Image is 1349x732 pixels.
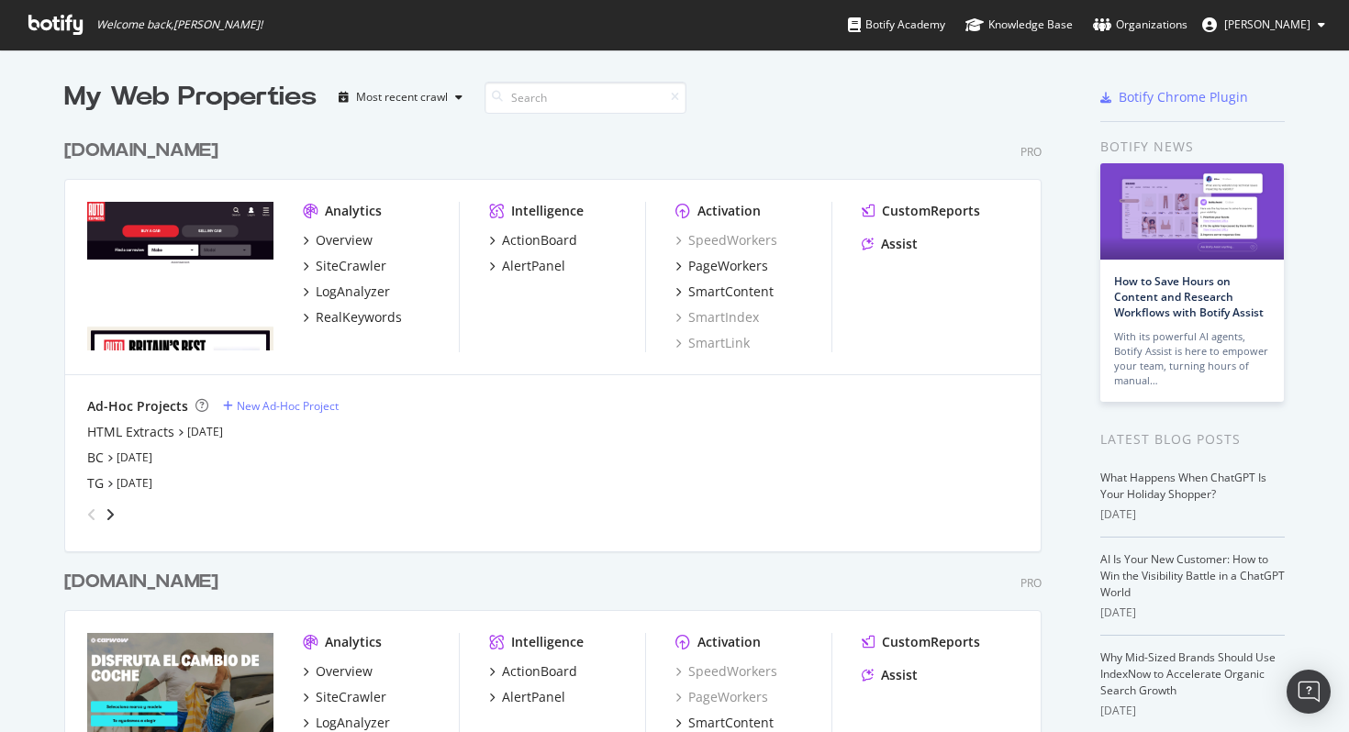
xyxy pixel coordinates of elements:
div: angle-right [104,505,117,524]
a: How to Save Hours on Content and Research Workflows with Botify Assist [1114,273,1264,320]
img: www.autoexpress.co.uk [87,202,273,350]
a: SiteCrawler [303,257,386,275]
a: SpeedWorkers [675,662,777,681]
a: BC [87,449,104,467]
a: AlertPanel [489,257,565,275]
span: Ting Liu [1224,17,1310,32]
a: RealKeywords [303,308,402,327]
div: [DATE] [1100,703,1285,719]
a: [DOMAIN_NAME] [64,138,226,164]
input: Search [485,82,686,114]
div: Latest Blog Posts [1100,429,1285,449]
a: TG [87,474,104,493]
div: ActionBoard [502,231,577,250]
div: Analytics [325,633,382,651]
div: AlertPanel [502,688,565,706]
div: [DOMAIN_NAME] [64,569,218,595]
a: PageWorkers [675,257,768,275]
a: AI Is Your New Customer: How to Win the Visibility Battle in a ChatGPT World [1100,551,1285,600]
div: Assist [881,235,918,253]
div: Intelligence [511,633,584,651]
a: SmartContent [675,714,774,732]
a: [DATE] [117,475,152,491]
div: SiteCrawler [316,257,386,275]
div: CustomReports [882,202,980,220]
div: ActionBoard [502,662,577,681]
a: [DOMAIN_NAME] [64,569,226,595]
div: With its powerful AI agents, Botify Assist is here to empower your team, turning hours of manual… [1114,329,1270,388]
div: Overview [316,662,373,681]
a: CustomReports [862,202,980,220]
a: SmartContent [675,283,774,301]
div: Activation [697,202,761,220]
div: CustomReports [882,633,980,651]
div: Organizations [1093,16,1187,34]
a: ActionBoard [489,662,577,681]
a: [DATE] [187,424,223,439]
a: HTML Extracts [87,423,174,441]
div: Knowledge Base [965,16,1073,34]
div: [DATE] [1100,506,1285,523]
a: LogAnalyzer [303,283,390,301]
div: angle-left [80,500,104,529]
div: SiteCrawler [316,688,386,706]
a: SmartLink [675,334,750,352]
div: Assist [881,666,918,684]
div: Botify news [1100,137,1285,157]
a: Overview [303,662,373,681]
div: LogAnalyzer [316,283,390,301]
div: Ad-Hoc Projects [87,397,188,416]
a: [DATE] [117,449,152,465]
div: Activation [697,633,761,651]
div: [DATE] [1100,604,1285,621]
a: Assist [862,666,918,684]
span: Welcome back, [PERSON_NAME] ! [96,17,262,32]
div: Most recent crawl [356,92,448,103]
a: Why Mid-Sized Brands Should Use IndexNow to Accelerate Organic Search Growth [1100,649,1276,698]
div: My Web Properties [64,79,317,116]
div: New Ad-Hoc Project [237,398,339,414]
div: Analytics [325,202,382,220]
img: How to Save Hours on Content and Research Workflows with Botify Assist [1100,163,1284,260]
div: AlertPanel [502,257,565,275]
div: SmartContent [688,283,774,301]
a: PageWorkers [675,688,768,706]
div: Botify Chrome Plugin [1119,88,1248,106]
div: Botify Academy [848,16,945,34]
div: Pro [1020,144,1042,160]
div: Intelligence [511,202,584,220]
a: CustomReports [862,633,980,651]
a: ActionBoard [489,231,577,250]
button: [PERSON_NAME] [1187,10,1340,39]
div: Open Intercom Messenger [1287,670,1331,714]
a: New Ad-Hoc Project [223,398,339,414]
a: Botify Chrome Plugin [1100,88,1248,106]
a: SiteCrawler [303,688,386,706]
a: What Happens When ChatGPT Is Your Holiday Shopper? [1100,470,1266,502]
div: RealKeywords [316,308,402,327]
div: Pro [1020,575,1042,591]
div: SmartContent [688,714,774,732]
div: PageWorkers [688,257,768,275]
a: SpeedWorkers [675,231,777,250]
a: Overview [303,231,373,250]
a: Assist [862,235,918,253]
div: LogAnalyzer [316,714,390,732]
a: SmartIndex [675,308,759,327]
a: AlertPanel [489,688,565,706]
a: LogAnalyzer [303,714,390,732]
div: [DOMAIN_NAME] [64,138,218,164]
div: Overview [316,231,373,250]
button: Most recent crawl [331,83,470,112]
